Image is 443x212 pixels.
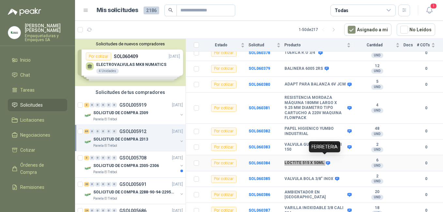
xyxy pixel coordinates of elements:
div: Por cotizar [211,191,237,199]
h1: Mis solicitudes [97,6,138,15]
div: 0 [112,156,117,160]
th: Solicitud [249,39,284,52]
div: 0 [112,129,117,134]
div: 3 [84,103,89,107]
p: [PERSON_NAME] [PERSON_NAME] [25,23,67,33]
div: 0 [106,156,111,160]
b: 0 [417,160,435,166]
button: No Leídos [397,23,435,36]
div: Por cotizar [211,49,237,57]
span: Producto [284,43,345,47]
span: Tareas [20,86,35,94]
img: Company Logo [8,26,21,39]
div: 20 [84,182,89,187]
img: Company Logo [84,112,92,119]
div: 0 [95,129,100,134]
span: search [168,8,173,12]
b: 5 [355,79,400,84]
span: Chat [20,71,30,79]
b: 4 [355,103,400,108]
span: Negociaciones [20,131,50,139]
div: 0 [112,103,117,107]
p: SOLICITUD DE COMPRA 2305-2306 [93,163,159,169]
p: [DATE] [172,155,183,161]
div: UND [371,53,383,58]
p: [DATE] [172,102,183,108]
div: Por cotizar [211,143,237,151]
b: BALINERA 6005 2RS [284,66,323,71]
span: # COTs [417,43,430,47]
div: UND [371,131,383,137]
a: Negociaciones [8,129,67,141]
p: [DATE] [172,181,183,188]
div: Por cotizar [211,104,237,112]
a: Tareas [8,84,67,96]
b: 2 [355,174,400,179]
img: Company Logo [84,164,92,172]
p: Panela El Trébol [93,170,117,175]
div: UND [371,195,383,200]
b: 0 [417,50,435,56]
div: FERRETERIA [309,141,340,152]
b: 0 [417,105,435,111]
b: 0 [417,176,435,182]
div: 0 [112,182,117,187]
a: 3 0 0 0 0 0 GSOL005919[DATE] Company LogoSOLICITUD DE COMPRA 2309Panela El Trébol [84,101,184,122]
b: 0 [417,82,435,88]
div: 0 [90,103,95,107]
div: 0 [106,182,111,187]
a: Cotizar [8,144,67,156]
div: Por cotizar [211,65,237,73]
p: GSOL005919 [119,103,146,107]
div: UND [371,68,383,74]
a: SOL060382 [249,129,270,133]
span: Remisiones [20,184,44,191]
div: Por cotizar [211,159,237,167]
a: SOL060384 [249,161,270,165]
div: 3 [84,156,89,160]
div: 0 [95,156,100,160]
button: Solicitudes de nuevos compradores [78,41,183,46]
div: Solicitudes de nuevos compradoresPor cotizarSOL060409[DATE] ELECTROVALVULAS MK8 NUMATICS4 Unidade... [75,39,186,86]
b: SOL060378 [249,51,270,55]
div: Solicitudes de tus compradores [75,86,186,98]
span: Licitaciones [20,116,44,124]
a: 3 0 0 0 0 0 GSOL005708[DATE] Company LogoSOLICITUD DE COMPRA 2305-2306Panela El Trébol [84,154,184,175]
a: Licitaciones [8,114,67,126]
p: Panela El Trébol [93,196,117,201]
div: 0 [95,103,100,107]
a: Chat [8,69,67,81]
img: Company Logo [84,138,92,146]
a: 69 0 0 0 0 0 GSOL005912[DATE] Company LogoSOLICITUD DE COMPRA 2313Panela El Trébol [84,128,184,148]
span: 1 [430,3,437,9]
img: Logo peakr [8,8,41,16]
div: Por cotizar [211,175,237,183]
div: 0 [101,182,106,187]
b: RESISTENCIA MORDAZA MÁQUINA 180MM LARGO X 9.25 MM DIAMETRO TIPO CARTUCHO A 220V MAQUINA FLOWPACK [284,95,346,121]
a: SOL060385 [249,176,270,181]
a: Remisiones [8,181,67,193]
a: SOL060386 [249,192,270,197]
b: 0 [417,192,435,198]
div: 0 [90,182,95,187]
b: 48 [355,126,400,131]
p: Panela El Trébol [93,117,117,122]
b: 2 [355,142,400,147]
a: SOL060383 [249,145,270,149]
div: UND [371,108,383,113]
b: ADAPT PARA BALANZA 6V JCM [284,82,346,87]
b: VALVULA BOLA 3/8" INOX [284,176,333,182]
p: Panela El Trébol [93,143,117,148]
th: Producto [284,39,355,52]
div: 0 [101,129,106,134]
div: 0 [106,129,111,134]
p: Empaquetaduras y Empaques SA [25,34,67,42]
b: 0 [417,144,435,150]
th: # COTs [417,39,443,52]
b: SOL060379 [249,66,270,71]
button: 1 [423,5,435,16]
div: 0 [90,129,95,134]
